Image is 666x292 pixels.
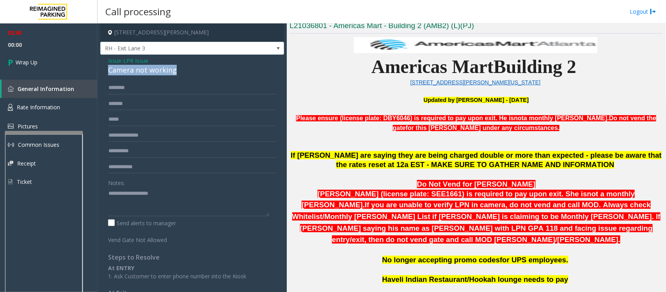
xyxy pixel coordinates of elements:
[8,86,14,92] img: 'icon'
[2,80,98,98] a: General Information
[101,42,247,55] span: RH - Exit Lane 3
[100,23,284,42] h4: [STREET_ADDRESS][PERSON_NAME]
[650,7,656,16] img: logout
[417,180,536,188] span: Do Not Vend for [PERSON_NAME]
[106,233,178,244] label: Vend Gate Not Allowed
[291,151,662,169] span: If [PERSON_NAME] are saying they are being charged double or more than expected - please be aware...
[371,56,494,77] span: Americas Mart
[406,125,560,131] span: for this [PERSON_NAME] under any circumstances.
[494,56,576,77] span: Building 2
[292,201,661,244] span: If you are unable to verify LPN in camera, do not vend and call MOD. Always check Whitelist/Month...
[524,115,609,121] span: a monthly [PERSON_NAME].
[101,2,175,21] h3: Call processing
[108,264,134,272] b: At ENTRY
[318,190,587,198] span: [PERSON_NAME] (license plate: SEE1661) is required to pay upon exit. She is
[302,190,635,209] span: not a monthly [PERSON_NAME].
[296,115,514,121] span: Please ensure (license plate: DBY6046) is required to pay upon exit. He is
[289,21,663,34] h3: L21036801 - Americas Mart - Building 2 (AMB2) (L)(PJ)
[108,254,276,261] h4: Steps to Resolve
[630,7,656,16] a: Logout
[108,272,276,280] p: 1. Ask Customer to enter phone number into the Kiosk
[16,58,37,66] span: Wrap Up
[424,97,529,103] font: Updated by [PERSON_NAME] - [DATE]
[8,124,14,129] img: 'icon'
[123,57,148,65] span: LPR Issue
[382,275,568,283] span: Haveli Indian Restaurant/Hookah lounge needs to pay
[8,104,13,111] img: 'icon'
[108,176,125,187] label: Notes:
[514,115,524,121] span: not
[18,123,38,130] span: Pictures
[108,65,276,75] div: Camera not working
[17,103,60,111] span: Rate Information
[382,256,500,264] span: No longer accepting promo codes
[121,57,148,64] span: -
[500,256,568,264] span: for UPS employees.
[108,219,176,227] label: Send alerts to manager
[410,79,541,85] a: [STREET_ADDRESS][PERSON_NAME][US_STATE]
[18,85,74,93] span: General Information
[108,57,121,65] span: Issue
